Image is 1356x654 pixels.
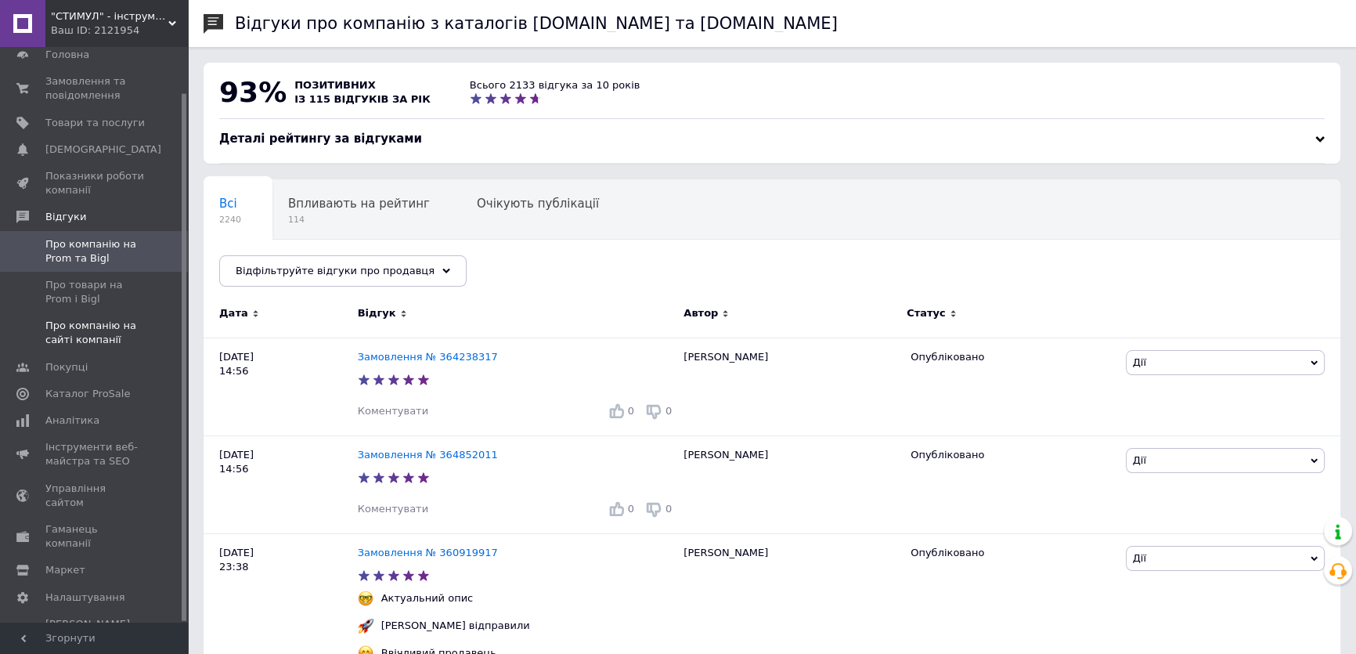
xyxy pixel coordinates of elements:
span: Опубліковані без комен... [219,256,378,270]
span: Відфільтруйте відгуки про продавця [236,265,435,276]
span: Про товари на Prom і Bigl [45,278,145,306]
span: Дії [1133,454,1146,466]
div: [DATE] 14:56 [204,435,358,533]
span: 0 [665,503,672,515]
span: Про компанію на сайті компанії [45,319,145,347]
h1: Відгуки про компанію з каталогів [DOMAIN_NAME] та [DOMAIN_NAME] [235,14,838,33]
div: Опубліковано [911,448,1113,462]
span: Автор [683,306,718,320]
a: Замовлення № 360919917 [358,547,498,558]
span: із 115 відгуків за рік [294,93,431,105]
div: Деталі рейтингу за відгуками [219,131,1325,147]
span: Товари та послуги [45,116,145,130]
div: Коментувати [358,404,428,418]
span: Маркет [45,563,85,577]
span: Коментувати [358,503,428,515]
span: Дата [219,306,248,320]
span: Налаштування [45,591,125,605]
img: :rocket: [358,618,373,634]
div: Опубліковані без коментаря [204,240,409,299]
span: 2240 [219,214,241,226]
span: Коментувати [358,405,428,417]
div: [PERSON_NAME] [676,338,903,435]
a: Замовлення № 364852011 [358,449,498,461]
div: Коментувати [358,502,428,516]
span: Статус [907,306,946,320]
span: Очікують публікації [477,197,599,211]
span: Всі [219,197,237,211]
div: Опубліковано [911,350,1113,364]
div: [PERSON_NAME] відправили [377,619,534,633]
a: Замовлення № 364238317 [358,351,498,363]
span: Покупці [45,360,88,374]
span: Інструменти веб-майстра та SEO [45,440,145,468]
span: Аналітика [45,414,99,428]
span: Дії [1133,356,1146,368]
span: Показники роботи компанії [45,169,145,197]
div: Опубліковано [911,546,1113,560]
span: Гаманець компанії [45,522,145,551]
div: Актуальний опис [377,591,478,605]
span: 93% [219,76,287,108]
span: 0 [665,405,672,417]
span: 0 [628,405,634,417]
div: Всього 2133 відгука за 10 років [470,78,640,92]
span: 0 [628,503,634,515]
div: [DATE] 14:56 [204,338,358,435]
span: Головна [45,48,89,62]
span: [DEMOGRAPHIC_DATA] [45,143,161,157]
span: 114 [288,214,430,226]
span: Управління сайтом [45,482,145,510]
span: "СТИМУЛ" - інструменти для дому та роботи. [51,9,168,23]
div: Ваш ID: 2121954 [51,23,188,38]
span: Про компанію на Prom та Bigl [45,237,145,266]
span: Дії [1133,552,1146,564]
span: Каталог ProSale [45,387,130,401]
div: [PERSON_NAME] [676,435,903,533]
span: Замовлення та повідомлення [45,74,145,103]
span: Відгук [358,306,396,320]
span: Впливають на рейтинг [288,197,430,211]
span: Деталі рейтингу за відгуками [219,132,422,146]
span: позитивних [294,79,376,91]
img: :nerd_face: [358,591,373,606]
span: Відгуки [45,210,86,224]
